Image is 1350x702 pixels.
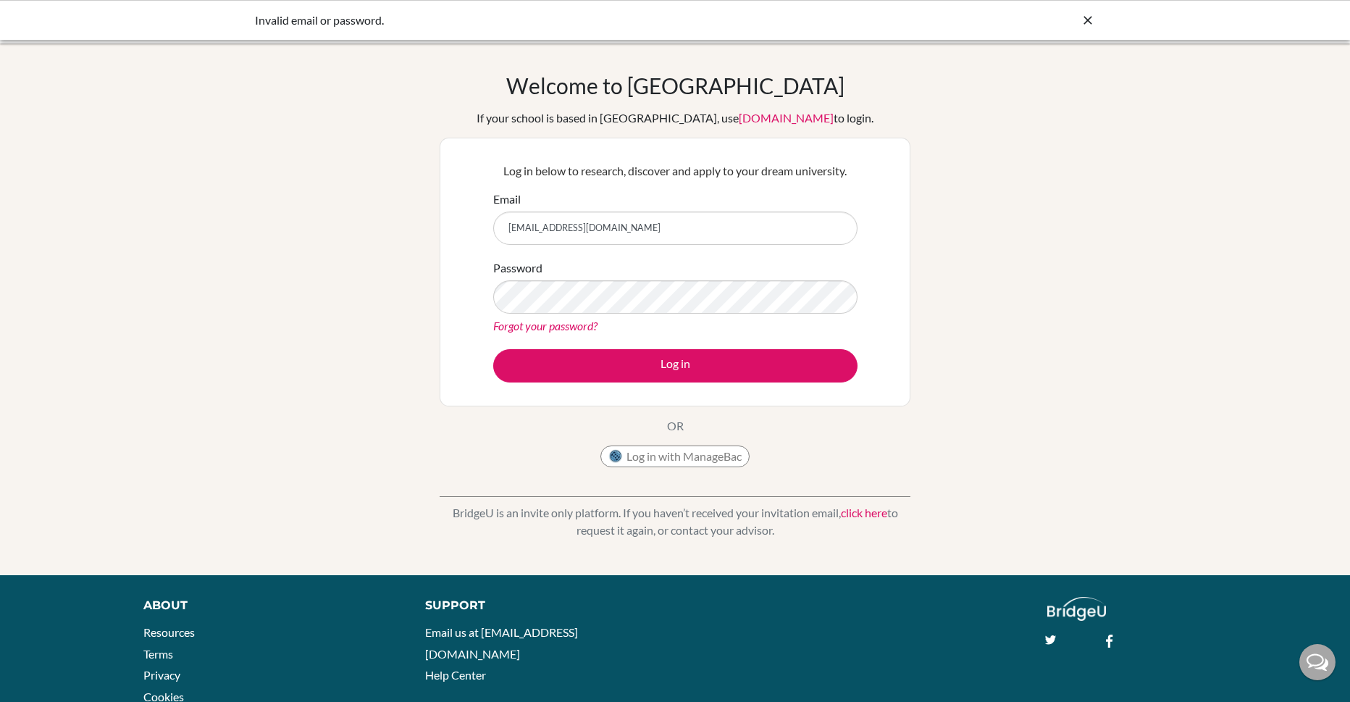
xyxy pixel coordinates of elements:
[33,10,62,23] span: Help
[493,191,521,208] label: Email
[600,446,750,467] button: Log in with ManageBac
[493,319,598,333] a: Forgot your password?
[440,504,910,539] p: BridgeU is an invite only platform. If you haven’t received your invitation email, to request it ...
[143,625,195,639] a: Resources
[425,625,578,661] a: Email us at [EMAIL_ADDRESS][DOMAIN_NAME]
[739,111,834,125] a: [DOMAIN_NAME]
[841,506,887,519] a: click here
[506,72,844,99] h1: Welcome to [GEOGRAPHIC_DATA]
[1047,597,1106,621] img: logo_white@2x-f4f0deed5e89b7ecb1c2cc34c3e3d731f90f0f143d5ea2071677605dd97b5244.png
[477,109,873,127] div: If your school is based in [GEOGRAPHIC_DATA], use to login.
[493,349,858,383] button: Log in
[493,162,858,180] p: Log in below to research, discover and apply to your dream university.
[255,12,878,29] div: Invalid email or password.
[667,417,684,435] p: OR
[143,668,180,682] a: Privacy
[143,647,173,661] a: Terms
[425,668,486,682] a: Help Center
[143,597,393,614] div: About
[425,597,658,614] div: Support
[493,259,542,277] label: Password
